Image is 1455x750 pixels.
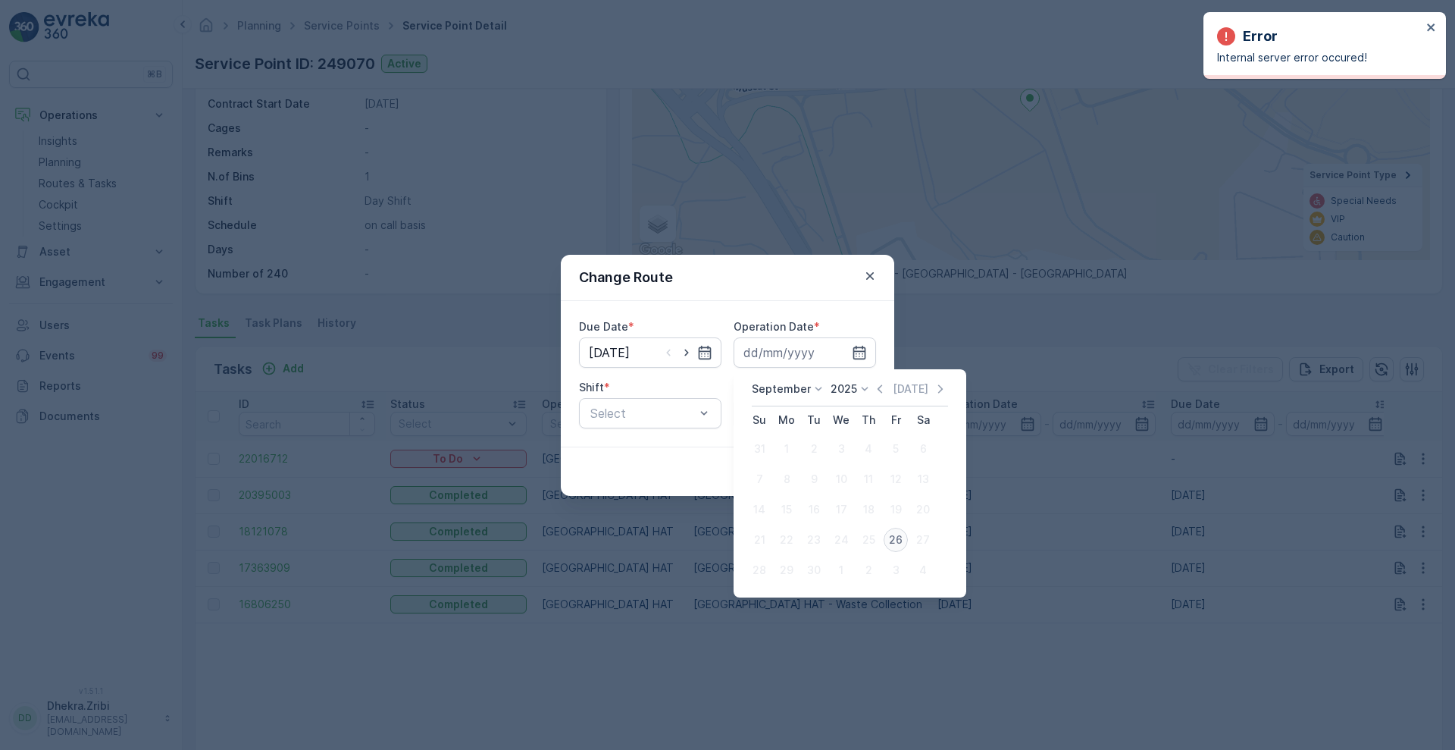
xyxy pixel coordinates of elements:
[802,467,826,491] div: 9
[884,528,908,552] div: 26
[747,437,771,461] div: 31
[884,437,908,461] div: 5
[856,528,881,552] div: 25
[831,381,857,397] p: 2025
[829,437,853,461] div: 3
[802,437,826,461] div: 2
[773,406,800,434] th: Monday
[579,320,628,333] label: Due Date
[855,406,882,434] th: Thursday
[746,406,773,434] th: Sunday
[747,467,771,491] div: 7
[802,528,826,552] div: 23
[884,558,908,582] div: 3
[734,320,814,333] label: Operation Date
[1426,21,1437,36] button: close
[884,497,908,522] div: 19
[1217,50,1422,65] p: Internal server error occured!
[800,406,828,434] th: Tuesday
[911,528,935,552] div: 27
[752,381,811,397] p: September
[856,497,881,522] div: 18
[828,406,855,434] th: Wednesday
[774,558,799,582] div: 29
[829,497,853,522] div: 17
[774,437,799,461] div: 1
[911,558,935,582] div: 4
[747,528,771,552] div: 21
[909,406,937,434] th: Saturday
[884,467,908,491] div: 12
[734,337,876,368] input: dd/mm/yyyy
[1243,26,1278,47] p: Error
[911,437,935,461] div: 6
[579,381,604,394] label: Shift
[579,267,673,288] p: Change Route
[911,497,935,522] div: 20
[747,497,771,522] div: 14
[856,437,881,461] div: 4
[747,558,771,582] div: 28
[882,406,909,434] th: Friday
[774,497,799,522] div: 15
[579,337,721,368] input: dd/mm/yyyy
[829,558,853,582] div: 1
[774,467,799,491] div: 8
[856,558,881,582] div: 2
[774,528,799,552] div: 22
[856,467,881,491] div: 11
[893,381,928,397] p: [DATE]
[829,467,853,491] div: 10
[802,497,826,522] div: 16
[802,558,826,582] div: 30
[590,404,695,422] p: Select
[829,528,853,552] div: 24
[911,467,935,491] div: 13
